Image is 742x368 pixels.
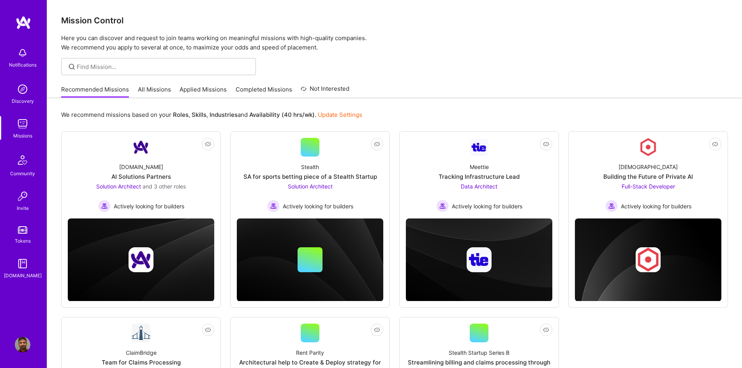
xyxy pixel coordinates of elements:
div: AI Solutions Partners [111,173,171,181]
img: Company Logo [132,324,150,342]
img: discovery [15,81,30,97]
span: Actively looking for builders [452,202,522,210]
i: icon EyeClosed [543,141,549,147]
div: [DOMAIN_NAME] [4,271,42,280]
a: Not Interested [301,84,349,98]
b: Availability (40 hrs/wk) [249,111,315,118]
div: Discovery [12,97,34,105]
a: StealthSA for sports betting piece of a Stealth StartupSolution Architect Actively looking for bu... [237,138,383,212]
img: tokens [18,226,27,234]
span: Solution Architect [96,183,141,190]
div: Notifications [9,61,37,69]
a: Company Logo[DOMAIN_NAME]AI Solutions PartnersSolution Architect and 3 other rolesActively lookin... [68,138,214,212]
img: Invite [15,188,30,204]
img: Company logo [467,247,492,272]
div: Community [10,169,35,178]
div: Building the Future of Private AI [603,173,693,181]
div: SA for sports betting piece of a Stealth Startup [243,173,377,181]
b: Roles [173,111,189,118]
i: icon EyeClosed [712,141,718,147]
div: Meettie [470,163,489,171]
img: Company logo [129,247,153,272]
i: icon EyeClosed [543,327,549,333]
img: teamwork [15,116,30,132]
a: Recommended Missions [61,85,129,98]
img: Actively looking for builders [605,200,618,212]
img: cover [575,218,721,301]
span: Actively looking for builders [283,202,353,210]
img: Company Logo [639,138,657,157]
b: Skills [192,111,206,118]
img: bell [15,45,30,61]
img: User Avatar [15,337,30,352]
img: cover [68,218,214,301]
span: Actively looking for builders [621,202,691,210]
a: All Missions [138,85,171,98]
div: Invite [17,204,29,212]
a: Company LogoMeettieTracking Infrastructure LeadData Architect Actively looking for buildersActive... [406,138,552,212]
div: [DEMOGRAPHIC_DATA] [619,163,678,171]
i: icon EyeClosed [205,141,211,147]
span: Solution Architect [288,183,333,190]
a: Company Logo[DEMOGRAPHIC_DATA]Building the Future of Private AIFull-Stack Developer Actively look... [575,138,721,212]
i: icon EyeClosed [205,327,211,333]
img: Actively looking for builders [436,200,449,212]
span: Actively looking for builders [114,202,184,210]
p: We recommend missions based on your , , and . [61,111,362,119]
img: cover [406,218,552,301]
div: Missions [13,132,32,140]
img: guide book [15,256,30,271]
h3: Mission Control [61,16,728,25]
span: Data Architect [461,183,497,190]
input: Find Mission... [77,63,250,71]
a: Completed Missions [236,85,292,98]
div: Rent Parity [296,349,324,357]
i: icon EyeClosed [374,327,380,333]
a: Applied Missions [180,85,227,98]
div: Tracking Infrastructure Lead [439,173,520,181]
i: icon SearchGrey [67,62,76,71]
div: Stealth [301,163,319,171]
img: Actively looking for builders [267,200,280,212]
span: Full-Stack Developer [622,183,675,190]
a: User Avatar [13,337,32,352]
img: Community [13,151,32,169]
div: Team for Claims Processing [102,358,181,366]
img: Actively looking for builders [98,200,111,212]
b: Industries [210,111,238,118]
div: Stealth Startup Series B [449,349,509,357]
div: ClaimBridge [126,349,157,357]
img: Company Logo [470,139,488,156]
i: icon EyeClosed [374,141,380,147]
img: Company logo [636,247,661,272]
img: Company Logo [132,138,150,157]
p: Here you can discover and request to join teams working on meaningful missions with high-quality ... [61,33,728,52]
img: cover [237,218,383,301]
span: and 3 other roles [143,183,186,190]
a: Update Settings [318,111,362,118]
div: [DOMAIN_NAME] [119,163,163,171]
img: logo [16,16,31,30]
div: Tokens [15,237,31,245]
